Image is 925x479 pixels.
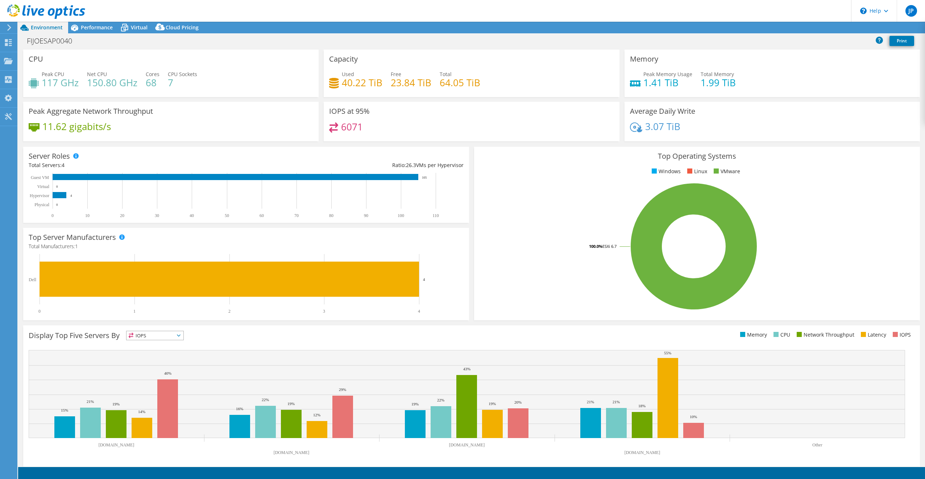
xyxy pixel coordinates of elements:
h4: 1.41 TiB [643,79,692,87]
text: 19% [287,401,295,406]
span: Free [391,71,401,78]
text: 0 [38,309,41,314]
text: 0 [51,213,54,218]
text: 21% [613,400,620,404]
h3: IOPS at 95% [329,107,370,115]
a: Print [889,36,914,46]
h3: Capacity [329,55,358,63]
span: CPU Sockets [168,71,197,78]
text: 10% [690,415,697,419]
span: Net CPU [87,71,107,78]
tspan: 100.0% [589,243,602,249]
svg: \n [860,8,867,14]
text: 40 [190,213,194,218]
li: Network Throughput [795,331,854,339]
text: Hypervisor [30,193,49,198]
div: Ratio: VMs per Hypervisor [246,161,464,169]
h3: Server Roles [29,152,70,160]
tspan: ESXi 6.7 [602,243,617,249]
text: 21% [87,399,94,404]
span: 1 [75,243,78,250]
h3: Memory [630,55,658,63]
text: 60 [260,213,264,218]
li: Memory [738,331,767,339]
text: Virtual [37,184,50,189]
text: 55% [664,351,671,355]
text: 30 [155,213,159,218]
text: 80 [329,213,333,218]
h3: CPU [29,55,43,63]
text: 15% [61,408,68,412]
text: Physical [34,202,49,207]
h3: Top Server Manufacturers [29,233,116,241]
li: IOPS [891,331,911,339]
text: Dell [29,277,36,282]
text: 105 [422,176,427,179]
text: 10 [85,213,90,218]
span: 4 [62,162,65,168]
text: 29% [339,387,346,392]
text: 20 [120,213,124,218]
li: Windows [650,167,681,175]
span: Peak Memory Usage [643,71,692,78]
h4: 40.22 TiB [342,79,382,87]
text: 70 [294,213,299,218]
h3: Top Operating Systems [480,152,914,160]
div: Total Servers: [29,161,246,169]
h4: 1.99 TiB [701,79,736,87]
text: 19% [489,401,496,406]
text: 3 [323,309,325,314]
h4: 6071 [341,123,363,131]
text: 110 [432,213,439,218]
span: JP [905,5,917,17]
text: 43% [463,367,470,371]
text: 16% [236,407,243,411]
h3: Average Daily Write [630,107,695,115]
text: Guest VM [31,175,49,180]
text: 4 [423,277,425,282]
h4: 7 [168,79,197,87]
span: IOPS [126,331,183,340]
li: Latency [859,331,886,339]
text: [DOMAIN_NAME] [274,450,310,455]
text: 40% [164,371,171,375]
text: [DOMAIN_NAME] [99,442,134,447]
text: Other [812,442,822,447]
text: 22% [262,397,269,402]
span: Peak CPU [42,71,64,78]
h4: 150.80 GHz [87,79,137,87]
text: [DOMAIN_NAME] [625,450,660,455]
text: 18% [638,404,646,408]
h4: 11.62 gigabits/s [42,122,111,130]
text: 4 [418,309,420,314]
text: 4 [70,194,72,197]
h4: 3.07 TiB [645,122,680,130]
text: 14% [138,409,145,414]
text: [DOMAIN_NAME] [449,442,485,447]
text: 0 [56,203,58,207]
span: 26.3 [406,162,416,168]
text: 0 [56,185,58,188]
span: Performance [81,24,113,31]
text: 19% [411,402,419,406]
span: Used [342,71,354,78]
li: VMware [712,167,740,175]
text: 100 [398,213,404,218]
text: 50 [225,213,229,218]
h4: 64.05 TiB [440,79,480,87]
text: 19% [112,402,120,406]
h3: Peak Aggregate Network Throughput [29,107,153,115]
h4: Total Manufacturers: [29,242,464,250]
span: Cloud Pricing [166,24,199,31]
span: Virtual [131,24,148,31]
text: 90 [364,213,368,218]
span: Environment [31,24,63,31]
h4: 68 [146,79,159,87]
span: Cores [146,71,159,78]
text: 1 [133,309,136,314]
li: Linux [685,167,707,175]
text: 12% [313,413,320,417]
h4: 117 GHz [42,79,79,87]
text: 2 [228,309,231,314]
text: 21% [587,400,594,404]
